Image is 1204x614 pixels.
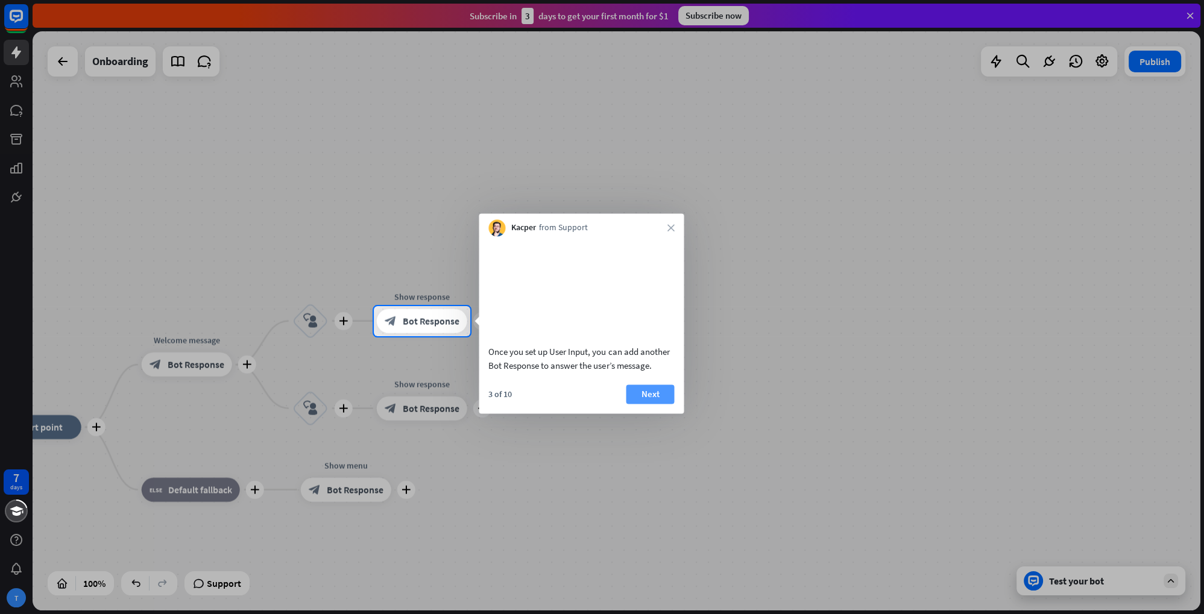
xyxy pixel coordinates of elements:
i: block_bot_response [385,315,397,327]
div: 3 of 10 [488,389,512,399]
span: Bot Response [403,315,459,327]
i: close [667,224,674,231]
span: Kacper [511,222,536,234]
span: from Support [539,222,588,234]
button: Open LiveChat chat widget [10,5,46,41]
button: Next [626,384,674,404]
div: Once you set up User Input, you can add another Bot Response to answer the user’s message. [488,345,674,372]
